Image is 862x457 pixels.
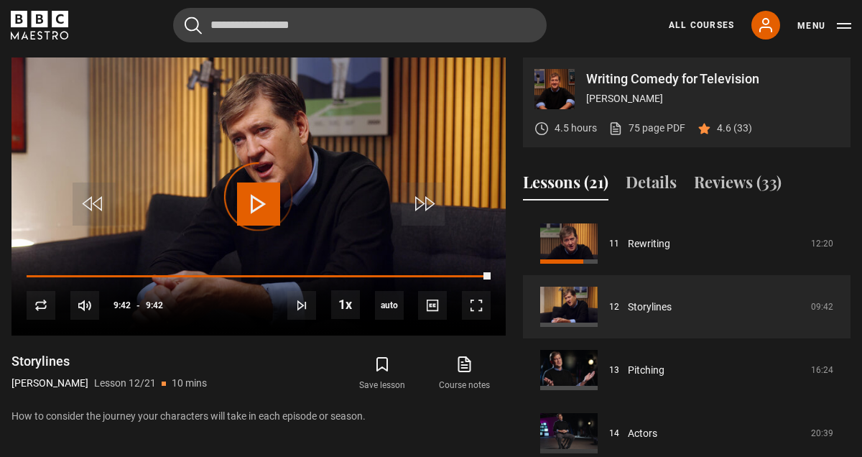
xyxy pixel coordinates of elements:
p: [PERSON_NAME] [11,376,88,391]
button: Fullscreen [462,291,491,320]
button: Next Lesson [287,291,316,320]
span: 9:42 [113,292,131,318]
button: Lessons (21) [523,170,608,200]
p: 4.6 (33) [717,121,752,136]
div: Progress Bar [27,275,491,278]
span: auto [375,291,404,320]
button: Playback Rate [331,290,360,319]
div: Current quality: 720p [375,291,404,320]
a: Actors [628,426,657,441]
h1: Storylines [11,353,207,370]
button: Save lesson [341,353,423,394]
p: How to consider the journey your characters will take in each episode or season. [11,409,506,424]
button: Toggle navigation [797,19,851,33]
p: 10 mins [172,376,207,391]
svg: BBC Maestro [11,11,68,40]
button: Captions [418,291,447,320]
a: Pitching [628,363,664,378]
a: Course notes [424,353,506,394]
button: Reviews (33) [694,170,782,200]
p: Writing Comedy for Television [586,73,839,86]
span: - [136,300,140,310]
p: Lesson 12/21 [94,376,156,391]
input: Search [173,8,547,42]
p: [PERSON_NAME] [586,91,839,106]
button: Details [626,170,677,200]
p: 4.5 hours [555,121,597,136]
a: Storylines [628,300,672,315]
span: 9:42 [146,292,163,318]
button: Mute [70,291,99,320]
a: 75 page PDF [608,121,685,136]
video-js: Video Player [11,57,506,336]
a: Rewriting [628,236,670,251]
button: Replay [27,291,55,320]
button: Submit the search query [185,17,202,34]
a: All Courses [669,19,734,32]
